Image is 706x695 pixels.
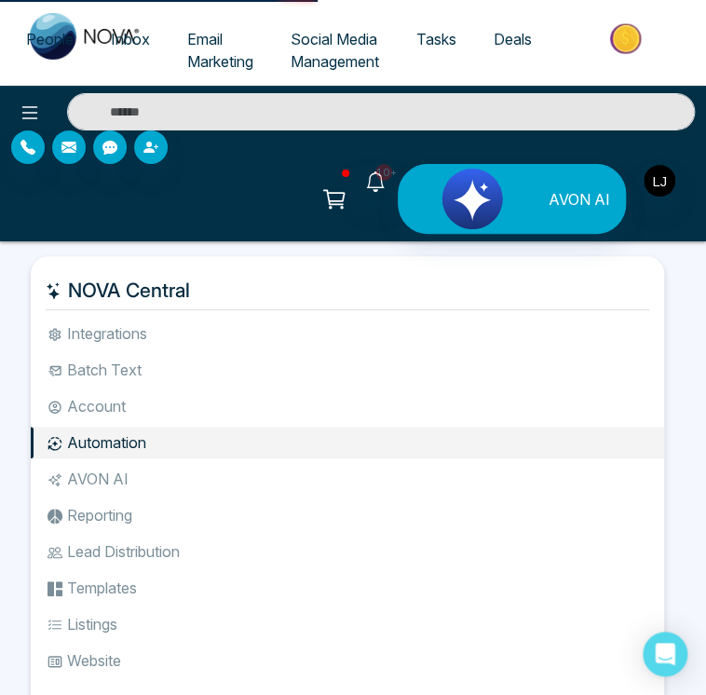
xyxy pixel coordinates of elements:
li: Templates [31,572,664,604]
a: Email Marketing [169,21,272,79]
span: Deals [494,30,532,48]
li: Batch Text [31,354,664,386]
a: People [7,21,92,57]
a: Deals [475,21,550,57]
button: AVON AI [398,164,626,234]
li: Lead Distribution [31,536,664,567]
img: Market-place.gif [560,18,695,60]
span: AVON AI [549,188,610,211]
img: Lead Flow [402,169,542,229]
span: 10+ [375,164,392,181]
li: Website [31,645,664,676]
li: AVON AI [31,463,664,495]
span: Tasks [416,30,456,48]
a: 10+ [353,164,398,197]
span: Inbox [111,30,150,48]
img: Nova CRM Logo [30,13,142,60]
li: Reporting [31,499,664,531]
li: Automation [31,427,664,458]
img: User Avatar [644,165,675,197]
li: Integrations [31,318,664,349]
h5: NOVA Central [46,271,649,310]
a: Inbox [92,21,169,57]
span: Social Media Management [291,30,379,71]
span: People [26,30,74,48]
div: Open Intercom Messenger [643,632,687,676]
span: Email Marketing [187,30,253,71]
li: Account [31,390,664,422]
a: Tasks [398,21,475,57]
li: Listings [31,608,664,640]
a: Social Media Management [272,21,398,79]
